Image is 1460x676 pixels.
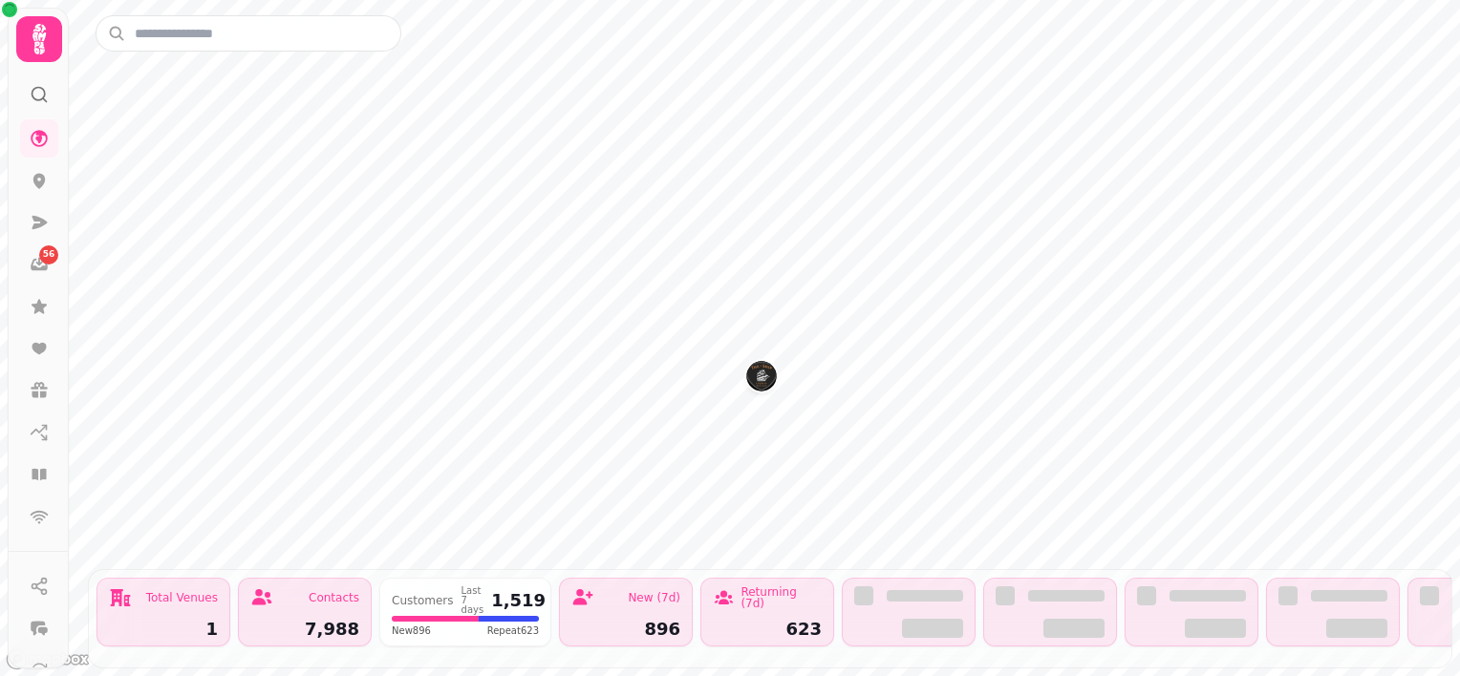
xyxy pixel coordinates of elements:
div: 623 [713,621,822,638]
div: Customers [392,595,454,606]
div: Contacts [309,592,359,603]
div: 1 [109,621,218,638]
div: 1,519 [491,592,546,609]
a: Mapbox logo [6,648,90,670]
a: 56 [20,245,58,284]
div: New (7d) [628,592,680,603]
div: Total Venues [146,592,218,603]
span: New 896 [392,623,431,638]
div: 7,988 [250,621,359,638]
span: Repeat 623 [487,623,539,638]
div: 896 [571,621,680,638]
span: 56 [43,248,55,262]
div: Map marker [746,361,777,397]
div: Last 7 days [462,586,484,615]
div: Returning (7d) [741,586,822,609]
button: The Ship Inn [746,361,777,391]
